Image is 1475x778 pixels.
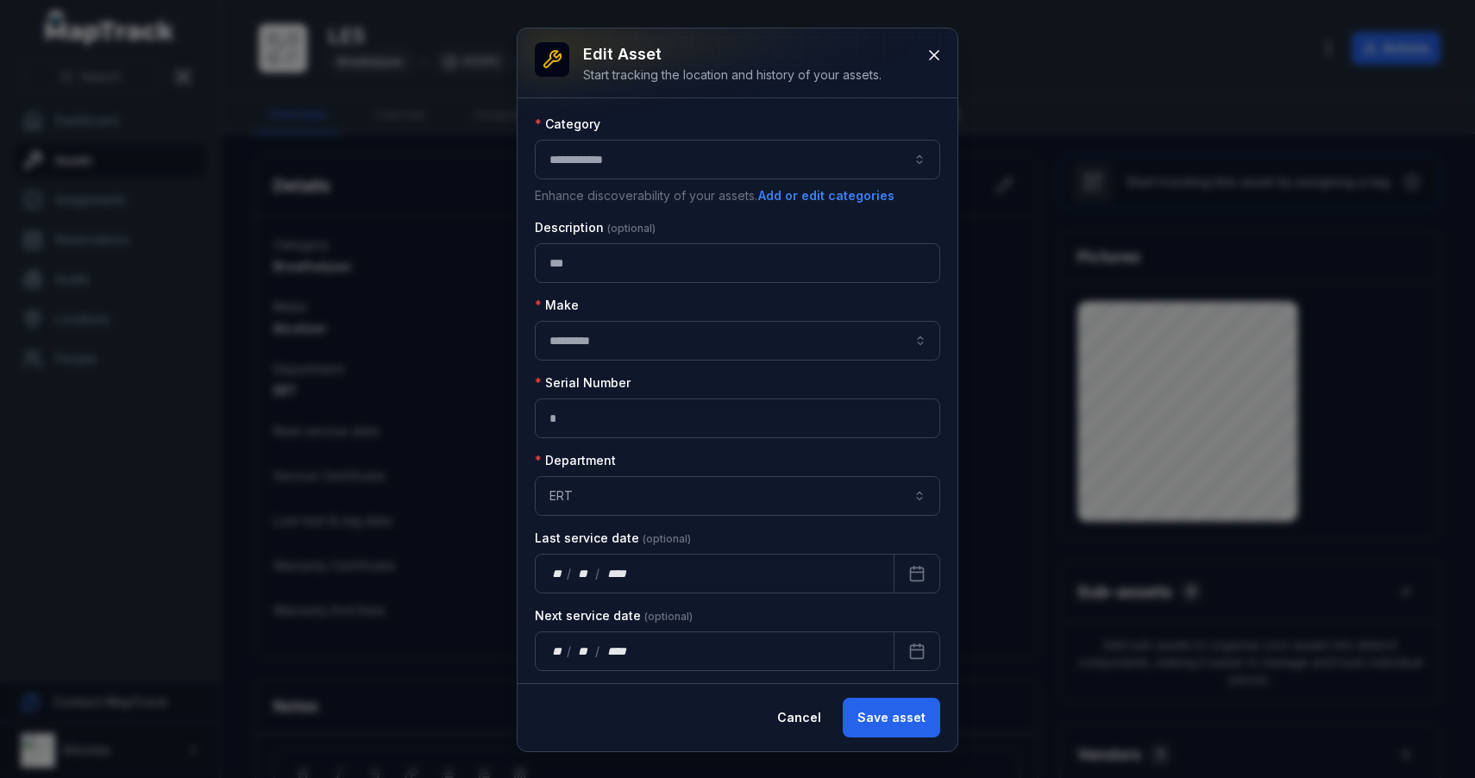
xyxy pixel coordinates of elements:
[567,565,573,582] div: /
[535,116,600,133] label: Category
[601,643,633,660] div: year,
[601,565,633,582] div: year,
[549,565,567,582] div: day,
[595,565,601,582] div: /
[535,321,940,361] input: asset-edit:cf[07e45e59-3c46-4ccb-bb53-7edc5d146b7c]-label
[583,42,882,66] h3: Edit asset
[583,66,882,84] div: Start tracking the location and history of your assets.
[894,631,940,671] button: Calendar
[763,698,836,737] button: Cancel
[535,219,656,236] label: Description
[535,374,631,392] label: Serial Number
[535,530,691,547] label: Last service date
[567,643,573,660] div: /
[535,607,693,624] label: Next service date
[843,698,940,737] button: Save asset
[573,565,596,582] div: month,
[535,452,616,469] label: Department
[535,476,940,516] button: ERT
[595,643,601,660] div: /
[535,186,940,205] p: Enhance discoverability of your assets.
[549,643,567,660] div: day,
[573,643,596,660] div: month,
[757,186,895,205] button: Add or edit categories
[894,554,940,593] button: Calendar
[535,297,579,314] label: Make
